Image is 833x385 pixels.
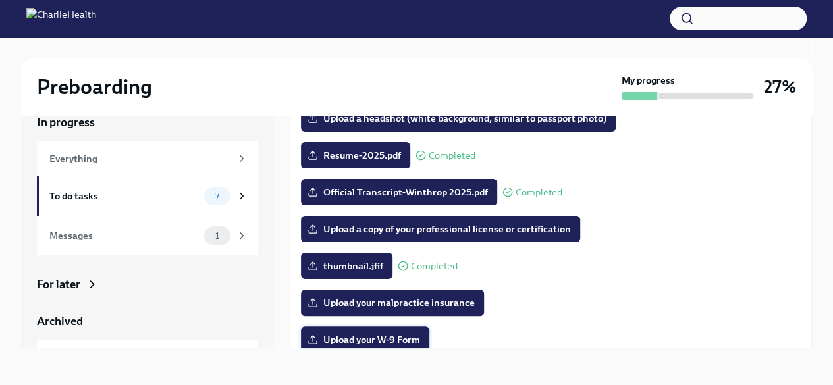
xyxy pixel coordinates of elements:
label: Official Transcript-Winthrop 2025.pdf [301,179,497,205]
a: To do tasks7 [37,176,258,216]
span: Upload your W-9 Form [310,333,420,346]
span: Upload a headshot (white background, similar to passport photo) [310,112,606,125]
span: Resume-2025.pdf [310,149,401,162]
a: Everything [37,141,258,176]
label: Upload a copy of your professional license or certification [301,216,580,242]
label: Upload your malpractice insurance [301,290,484,316]
span: Completed [411,261,458,271]
img: CharlieHealth [26,8,96,29]
label: Upload a headshot (white background, similar to passport photo) [301,105,616,132]
label: Resume-2025.pdf [301,142,410,168]
a: In progress [37,115,258,130]
span: Official Transcript-Winthrop 2025.pdf [310,186,488,199]
div: Messages [49,228,199,243]
label: Upload your W-9 Form [301,326,429,353]
a: Messages1 [37,216,258,255]
span: 7 [207,192,227,201]
label: thumbnail.jfif [301,253,392,279]
span: 1 [207,231,227,241]
h3: 27% [764,75,796,99]
span: Completed [429,151,475,161]
a: For later [37,276,258,292]
a: Archived [37,313,258,329]
div: For later [37,276,80,292]
h2: Preboarding [37,74,152,100]
div: Everything [49,151,230,166]
span: Completed [516,188,562,197]
strong: My progress [622,74,675,87]
div: To do tasks [49,189,199,203]
span: Upload your malpractice insurance [310,296,475,309]
span: Upload a copy of your professional license or certification [310,222,571,236]
span: thumbnail.jfif [310,259,383,272]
